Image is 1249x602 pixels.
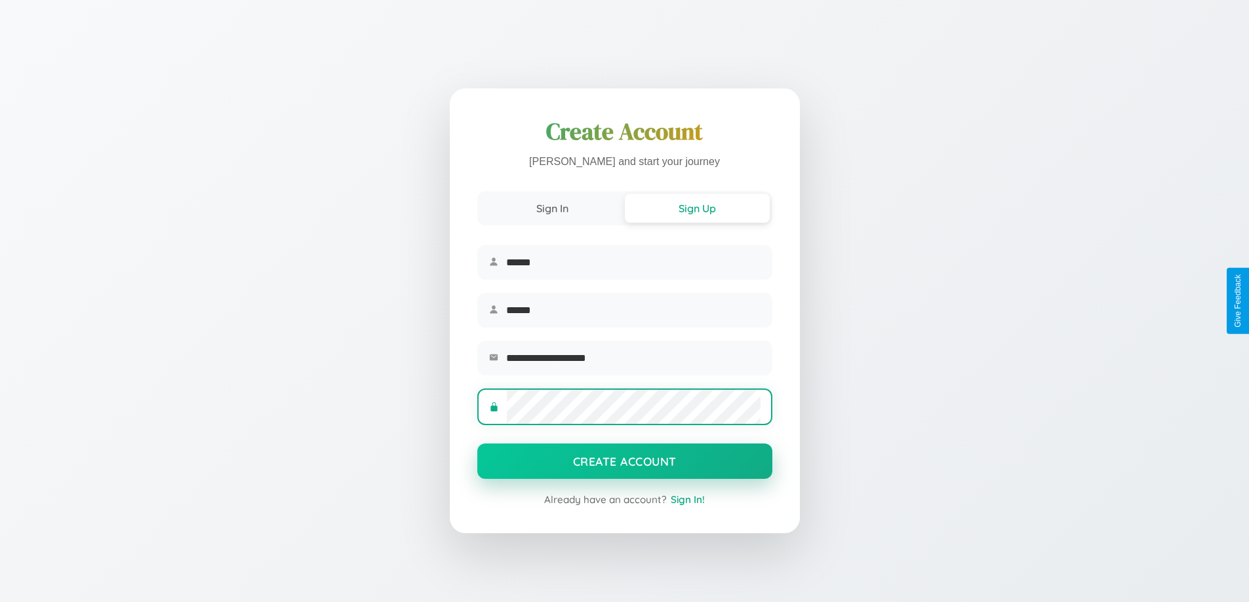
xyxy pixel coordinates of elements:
[671,493,705,506] span: Sign In!
[477,493,772,506] div: Already have an account?
[477,443,772,479] button: Create Account
[1233,274,1242,328] div: Give Feedback
[625,194,770,223] button: Sign Up
[480,194,625,223] button: Sign In
[477,153,772,172] p: [PERSON_NAME] and start your journey
[477,116,772,147] h1: Create Account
